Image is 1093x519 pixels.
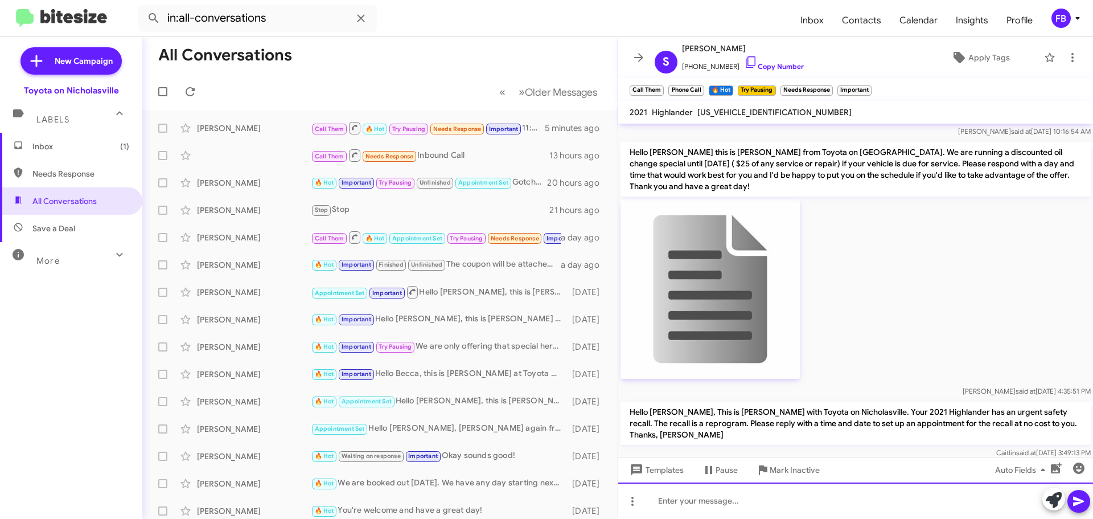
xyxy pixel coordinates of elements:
div: [PERSON_NAME] [197,505,311,517]
button: Pause [693,460,747,480]
div: [PERSON_NAME] [197,451,311,462]
span: Needs Response [365,153,414,160]
span: [PERSON_NAME] [DATE] 4:35:51 PM [963,387,1091,395]
span: Important [372,289,402,297]
span: Try Pausing [379,179,412,186]
span: 🔥 Hot [315,316,334,323]
span: » [519,85,525,99]
div: Hi Faith. I am interested in the free oil change. Could you give me a call please? Thanks [311,230,561,244]
span: Mark Inactive [770,460,820,480]
small: 🔥 Hot [709,85,733,96]
div: Hello [PERSON_NAME], this is [PERSON_NAME] at [GEOGRAPHIC_DATA] on [GEOGRAPHIC_DATA]. It's been a... [311,313,566,326]
span: 🔥 Hot [315,343,334,350]
span: said at [1016,387,1036,395]
div: Okay sounds good! [311,449,566,463]
div: a day ago [561,232,609,243]
span: (1) [120,141,129,152]
div: [PERSON_NAME] [197,478,311,489]
div: Hello [PERSON_NAME], this is [PERSON_NAME] at [GEOGRAPHIC_DATA] on [GEOGRAPHIC_DATA]. It's been a... [311,395,566,408]
p: Hello [PERSON_NAME], This is [PERSON_NAME] with Toyota on Nicholasville. Your 2021 Highlander has... [621,402,1091,445]
span: S [663,53,669,71]
a: Copy Number [744,62,804,71]
span: 🔥 Hot [315,370,334,378]
span: 🔥 Hot [315,398,334,405]
span: [PHONE_NUMBER] [682,55,804,72]
span: Inbox [32,141,129,152]
span: Call Them [315,235,344,242]
span: Insights [947,4,997,37]
div: [PERSON_NAME] [197,396,311,407]
span: 2021 [630,107,647,117]
button: Templates [618,460,693,480]
button: Previous [492,80,512,104]
span: Waiting on response [342,452,401,460]
div: You're welcome and have a great day! [311,504,566,517]
div: We are only offering that special here, I do apologize. [311,340,566,353]
a: Profile [997,4,1042,37]
span: Important [342,316,371,323]
div: [DATE] [566,505,609,517]
span: Older Messages [525,86,597,99]
div: Gotcha! Thank you for letting me know. Take your time and just send me a message whenever you wan... [311,176,547,189]
span: Appointment Set [315,425,365,432]
span: 🔥 Hot [315,261,334,268]
button: Mark Inactive [747,460,829,480]
div: Toyota on Nicholasville [24,85,119,96]
span: [US_VEHICLE_IDENTIFICATION_NUMBER] [697,107,852,117]
a: Contacts [833,4,890,37]
div: 11:30 please. Thanks [311,121,545,135]
span: Important [408,452,438,460]
span: « [499,85,506,99]
div: 5 minutes ago [545,122,609,134]
span: Needs Response [433,125,482,133]
span: All Conversations [32,195,97,207]
span: Stop [315,206,328,214]
span: Important [342,179,371,186]
input: Search [138,5,377,32]
div: [PERSON_NAME] [197,232,311,243]
div: We are booked out [DATE]. We have any day starting next week. [311,477,566,490]
span: Important [342,261,371,268]
span: Call Them [315,153,344,160]
span: 🔥 Hot [365,125,385,133]
span: Call Them [315,125,344,133]
p: Hello [PERSON_NAME] this is [PERSON_NAME] from Toyota on [GEOGRAPHIC_DATA]. We are running a disc... [621,142,1091,197]
span: Labels [36,115,69,125]
button: Apply Tags [922,47,1038,68]
small: Call Them [630,85,664,96]
span: Try Pausing [450,235,483,242]
span: Important [342,343,371,350]
span: Unfinished [420,179,451,186]
span: 🔥 Hot [315,480,334,487]
span: Important [342,370,371,378]
div: 13 hours ago [549,150,609,161]
span: Finished [379,261,404,268]
span: Inbox [791,4,833,37]
span: said at [1016,448,1036,457]
div: Hello [PERSON_NAME], [PERSON_NAME] again from Toyota on [GEOGRAPHIC_DATA]. There is still time th... [311,422,566,435]
span: More [36,256,60,266]
span: Try Pausing [379,343,412,350]
button: Next [512,80,604,104]
button: FB [1042,9,1080,28]
a: New Campaign [20,47,122,75]
nav: Page navigation example [493,80,604,104]
div: Inbound Call [311,148,549,162]
div: [DATE] [566,478,609,489]
span: Needs Response [491,235,539,242]
div: [PERSON_NAME] [197,287,311,298]
div: The coupon will be attached to your service appointment. [311,258,561,271]
div: 21 hours ago [549,205,609,216]
small: Try Pausing [738,85,775,96]
div: [DATE] [566,341,609,353]
span: [PERSON_NAME] [682,42,804,55]
div: a day ago [561,259,609,271]
a: Calendar [890,4,947,37]
span: Highlander [652,107,693,117]
div: [DATE] [566,369,609,380]
span: 🔥 Hot [315,452,334,460]
div: [PERSON_NAME] [197,122,311,134]
small: Needs Response [780,85,833,96]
